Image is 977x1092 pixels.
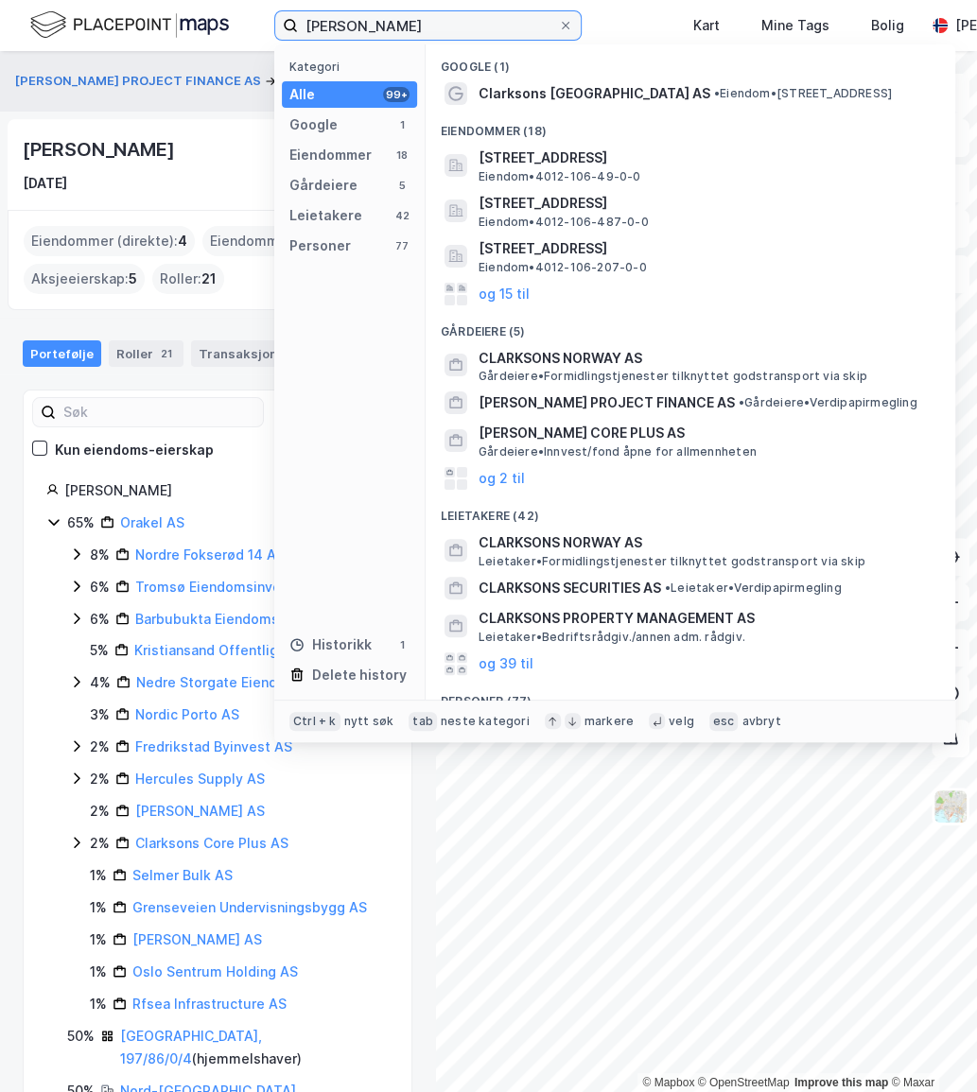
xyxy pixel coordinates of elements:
a: [PERSON_NAME] AS [132,931,262,947]
div: 1% [90,961,107,983]
div: Gårdeiere (5) [426,309,955,343]
div: Google (1) [426,44,955,78]
span: Gårdeiere • Innvest/fond åpne for allmennheten [479,444,757,459]
a: [GEOGRAPHIC_DATA], 197/86/0/4 [120,1028,262,1066]
div: neste kategori [441,714,530,729]
span: [STREET_ADDRESS] [479,192,933,215]
div: 2% [90,832,110,855]
div: 1% [90,864,107,887]
div: Eiendommer [289,144,372,166]
span: CLARKSONS NORWAY AS [479,347,933,370]
span: CLARKSONS NORWAY AS [479,531,933,554]
div: 21 [157,344,176,363]
input: Søk på adresse, matrikkel, gårdeiere, leietakere eller personer [298,11,558,40]
div: Portefølje [23,340,101,367]
span: [PERSON_NAME] PROJECT FINANCE AS [479,391,735,414]
div: 18 [394,147,410,163]
div: Alle [289,83,315,106]
button: og 2 til [479,467,525,490]
div: Eiendommer (18) [426,109,955,143]
div: 42 [394,208,410,223]
div: nytt søk [344,714,394,729]
a: OpenStreetMap [698,1076,790,1089]
div: Roller : [152,264,224,294]
div: Eiendommer (direkte) : [24,226,195,256]
div: 4% [90,671,111,694]
span: CLARKSONS SECURITIES AS [479,577,661,599]
div: avbryt [741,714,780,729]
div: 6% [90,576,110,598]
div: 3% [90,703,110,726]
div: 1% [90,928,107,951]
div: Transaksjoner [191,340,323,367]
span: [STREET_ADDRESS] [479,147,933,169]
a: Selmer Bulk AS [132,867,233,883]
span: [PERSON_NAME] CORE PLUS AS [479,422,933,444]
span: Leietaker • Bedriftsrådgiv./annen adm. rådgiv. [479,630,745,645]
div: Personer (77) [426,679,955,713]
span: • [665,581,671,595]
div: 99+ [383,87,410,102]
img: Z [933,789,968,824]
div: [DATE] [23,172,67,195]
a: Nordic Porto AS [135,706,239,722]
span: Leietaker • Verdipapirmegling [665,581,842,596]
div: Leietakere [289,204,362,227]
div: 2% [90,768,110,790]
span: Eiendom • [STREET_ADDRESS] [714,86,892,101]
div: esc [709,712,739,731]
div: 50% [67,1025,95,1048]
a: Nedre Storgate Eiendomsinvest AS [136,674,368,690]
a: Kristiansand Offentlig Eiendom AS [134,642,360,658]
div: Roller [109,340,183,367]
div: Bolig [871,14,904,37]
span: Clarksons [GEOGRAPHIC_DATA] AS [479,82,710,105]
span: 21 [201,268,217,290]
div: 2% [90,800,110,823]
div: 1% [90,896,107,919]
span: Gårdeiere • Formidlingstjenester tilknyttet godstransport via skip [479,369,867,384]
a: Fredrikstad Byinvest AS [135,738,292,754]
div: [PERSON_NAME] [64,479,389,502]
div: Leietakere (42) [426,494,955,528]
div: Kart [693,14,720,37]
div: markere [584,714,634,729]
div: Google [289,113,338,136]
div: [PERSON_NAME] [23,134,178,165]
div: velg [669,714,694,729]
iframe: Chat Widget [882,1001,977,1092]
a: Hercules Supply AS [135,771,265,787]
div: Eiendommer (Indirekte) : [202,226,393,256]
a: Mapbox [642,1076,694,1089]
div: 77 [394,238,410,253]
span: 4 [178,230,187,252]
button: og 39 til [479,652,533,675]
div: tab [409,712,437,731]
div: 1 [394,117,410,132]
span: CLARKSONS PROPERTY MANAGEMENT AS [479,607,933,630]
a: Barbubukta Eiendomsinvest AS [135,611,341,627]
div: 1 [394,637,410,652]
div: 1% [90,993,107,1015]
div: Kun eiendoms-eierskap [55,439,214,461]
div: 65% [67,511,95,534]
div: 2% [90,736,110,758]
a: Nordre Fokserød 14 AS [135,546,285,563]
img: logo.f888ab2527a4732fd821a326f86c7f29.svg [30,9,229,42]
div: Delete history [312,664,407,686]
a: Orakel AS [120,514,184,530]
div: 5% [90,639,109,662]
span: Leietaker • Formidlingstjenester tilknyttet godstransport via skip [479,554,865,569]
div: Mine Tags [761,14,829,37]
div: 5 [394,178,410,193]
button: [PERSON_NAME] PROJECT FINANCE AS [15,72,265,91]
a: Grenseveien Undervisningsbygg AS [132,899,367,915]
span: [STREET_ADDRESS] [479,237,933,260]
button: og 15 til [479,283,530,305]
span: 5 [129,268,137,290]
div: Personer [289,234,351,257]
span: Gårdeiere • Verdipapirmegling [739,395,917,410]
div: Gårdeiere [289,174,358,197]
span: • [714,86,720,100]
